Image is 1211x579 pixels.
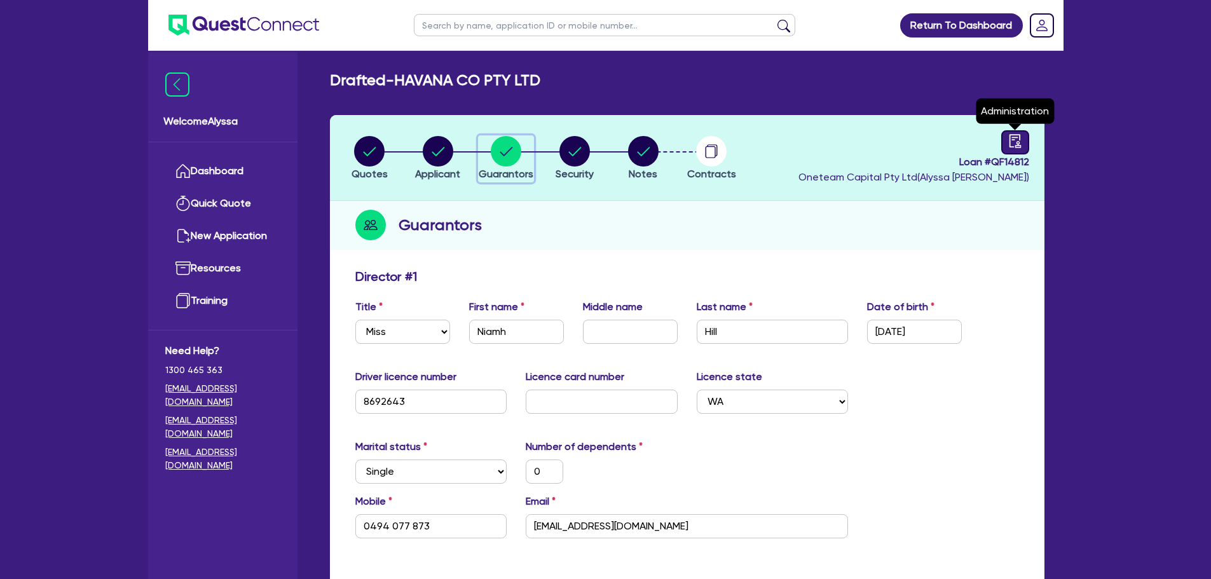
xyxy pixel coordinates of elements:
span: Oneteam Capital Pty Ltd ( Alyssa [PERSON_NAME] ) [798,171,1029,183]
span: audit [1008,134,1022,148]
img: new-application [175,228,191,243]
span: Loan # QF14812 [798,154,1029,170]
label: Middle name [583,299,643,315]
label: Licence card number [526,369,624,385]
span: Quotes [352,168,388,180]
a: [EMAIL_ADDRESS][DOMAIN_NAME] [165,414,280,440]
button: Quotes [351,135,388,182]
span: Welcome Alyssa [163,114,282,129]
label: Driver licence number [355,369,456,385]
span: 1300 465 363 [165,364,280,377]
button: Contracts [687,135,737,182]
input: DD / MM / YYYY [867,320,962,344]
label: Mobile [355,494,392,509]
span: Guarantors [479,168,533,180]
button: Notes [627,135,659,182]
label: Number of dependents [526,439,643,454]
label: Title [355,299,383,315]
input: Search by name, application ID or mobile number... [414,14,795,36]
a: audit [1001,130,1029,154]
img: training [175,293,191,308]
a: Return To Dashboard [900,13,1023,37]
img: step-icon [355,210,386,240]
a: Dropdown toggle [1025,9,1058,42]
button: Guarantors [478,135,534,182]
a: Training [165,285,280,317]
img: quick-quote [175,196,191,211]
label: Date of birth [867,299,934,315]
a: [EMAIL_ADDRESS][DOMAIN_NAME] [165,382,280,409]
img: icon-menu-close [165,72,189,97]
span: Need Help? [165,343,280,358]
h2: Drafted - HAVANA CO PTY LTD [330,71,540,90]
img: resources [175,261,191,276]
a: New Application [165,220,280,252]
a: Resources [165,252,280,285]
label: Email [526,494,556,509]
a: [EMAIL_ADDRESS][DOMAIN_NAME] [165,446,280,472]
img: quest-connect-logo-blue [168,15,319,36]
div: Administration [976,99,1054,124]
button: Applicant [414,135,461,182]
label: Licence state [697,369,762,385]
a: Quick Quote [165,187,280,220]
a: Dashboard [165,155,280,187]
label: Last name [697,299,753,315]
span: Security [556,168,594,180]
h2: Guarantors [399,214,482,236]
label: First name [469,299,524,315]
span: Applicant [415,168,460,180]
h3: Director # 1 [355,269,417,284]
button: Security [555,135,594,182]
label: Marital status [355,439,427,454]
span: Notes [629,168,657,180]
span: Contracts [687,168,736,180]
